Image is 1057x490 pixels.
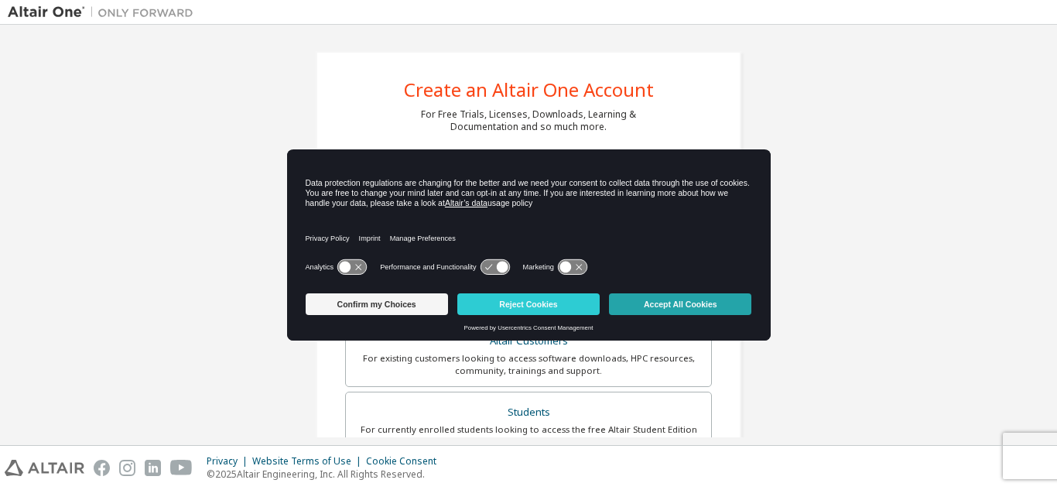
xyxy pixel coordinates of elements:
img: Altair One [8,5,201,20]
div: For Free Trials, Licenses, Downloads, Learning & Documentation and so much more. [421,108,636,133]
img: linkedin.svg [145,460,161,476]
p: © 2025 Altair Engineering, Inc. All Rights Reserved. [207,468,446,481]
img: youtube.svg [170,460,193,476]
div: Privacy [207,455,252,468]
img: altair_logo.svg [5,460,84,476]
div: Create an Altair One Account [404,81,654,99]
img: instagram.svg [119,460,135,476]
div: For existing customers looking to access software downloads, HPC resources, community, trainings ... [355,352,702,377]
div: Students [355,402,702,423]
div: Website Terms of Use [252,455,366,468]
div: Cookie Consent [366,455,446,468]
img: facebook.svg [94,460,110,476]
div: Altair Customers [355,331,702,352]
div: For currently enrolled students looking to access the free Altair Student Edition bundle and all ... [355,423,702,448]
